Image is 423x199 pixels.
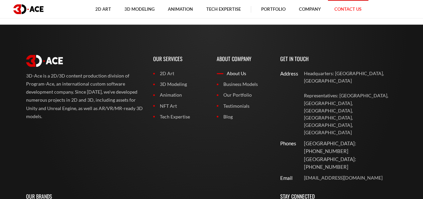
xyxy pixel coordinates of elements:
img: logo white [26,55,63,67]
a: Business Models [217,81,270,88]
div: Email [280,174,291,182]
div: Address [280,70,291,78]
a: Our Portfolio [217,91,270,99]
a: Tech Expertise [153,113,207,120]
img: logo dark [13,4,43,14]
a: About Us [217,70,270,77]
p: Representatives: [GEOGRAPHIC_DATA], [GEOGRAPHIC_DATA], [GEOGRAPHIC_DATA], [GEOGRAPHIC_DATA], [GEO... [304,92,397,136]
p: [GEOGRAPHIC_DATA]: [PHONE_NUMBER] [304,139,397,155]
div: Phones [280,139,291,147]
a: [EMAIL_ADDRESS][DOMAIN_NAME] [304,174,397,181]
a: 2D Art [153,70,207,77]
p: [GEOGRAPHIC_DATA]: [PHONE_NUMBER] [304,155,397,171]
a: NFT Art [153,102,207,109]
a: Testimonials [217,102,270,109]
p: Headquarters: [GEOGRAPHIC_DATA], [GEOGRAPHIC_DATA] [304,70,397,85]
a: Animation [153,91,207,99]
a: 3D Modeling [153,81,207,88]
a: Blog [217,113,270,120]
p: Our Services [153,48,207,70]
p: About Company [217,48,270,70]
a: Headquarters: [GEOGRAPHIC_DATA], [GEOGRAPHIC_DATA] Representatives: [GEOGRAPHIC_DATA], [GEOGRAPHI... [304,70,397,136]
p: 3D-Ace is a 2D/3D content production division of Program-Ace, an international custom software de... [26,72,143,120]
p: Get In Touch [280,48,397,70]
